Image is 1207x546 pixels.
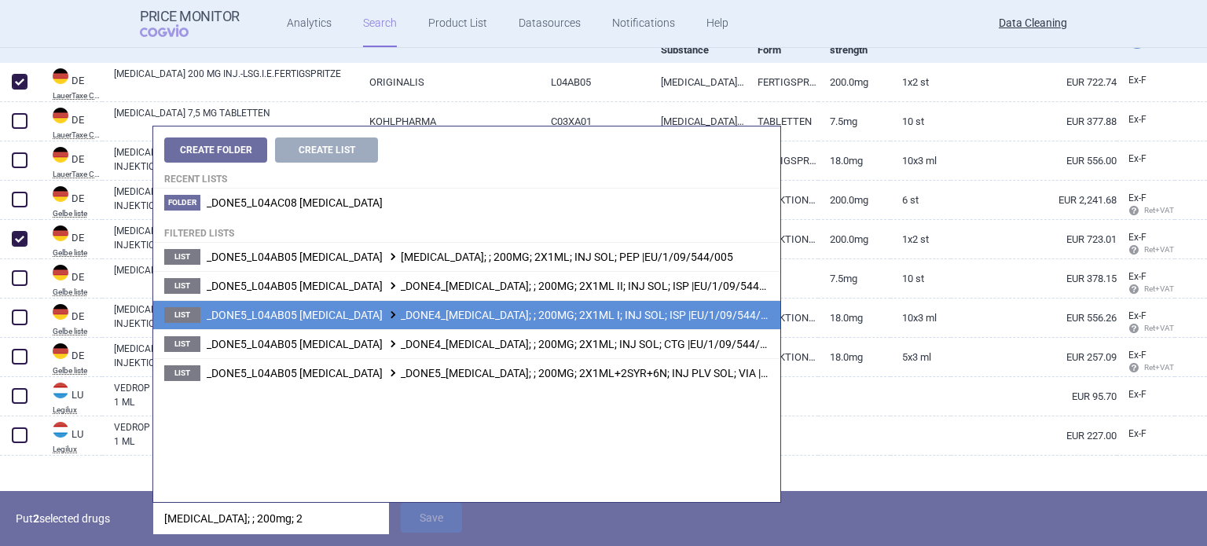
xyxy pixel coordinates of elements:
a: DEDELauerTaxe CGM [41,106,102,139]
button: Create List [275,137,378,163]
abbr: Gelbe liste — Gelbe Liste online database by Medizinische Medien Informations GmbH (MMI), Germany [53,288,102,296]
a: LULULegilux [41,381,102,414]
a: 6 ST [890,181,951,219]
a: C03XA01 [539,102,650,141]
a: DEDEGelbe liste [41,185,102,218]
a: Ex-F [1117,423,1175,446]
a: [MEDICAL_DATA] 6 MG/ML AXICORP INJEKTIONSLÖSUNG IN EINEM FERTIGPEN [114,302,358,331]
a: 1X2 ST [890,220,951,258]
a: [MEDICAL_DATA] 6 MG/ML INJEKTIONSLSG.I.E.FERTIGPEN [114,145,358,174]
abbr: LauerTaxe CGM — Complex database for German drug information provided by commercial provider CGM ... [53,92,102,100]
a: [MEDICAL_DATA] 200 MG [649,63,746,101]
a: EUR 257.09 [951,338,1117,376]
a: DEDEGelbe liste [41,302,102,335]
span: COGVIO [140,24,211,37]
a: EUR 722.74 [951,63,1117,101]
span: Ex-factory price [1128,153,1146,164]
a: DEDELauerTaxe CGM [41,145,102,178]
img: Germany [53,343,68,359]
img: Germany [53,304,68,320]
img: Luxembourg [53,422,68,438]
a: EUR 227.00 [951,416,1117,455]
a: Price MonitorCOGVIO [140,9,240,38]
a: [MEDICAL_DATA] 7,5 MG [649,102,746,141]
span: List [164,278,200,294]
p: Put selected drugs [16,503,141,534]
img: Germany [53,225,68,241]
span: Ret+VAT calc [1128,363,1189,372]
span: Ex-factory price [1128,75,1146,86]
a: 7.5mg [818,259,890,298]
a: INJEKTIONSLSG. [746,220,818,258]
a: 10 ST [890,259,951,298]
span: Ret+VAT calc [1128,206,1189,214]
a: VEDROP SOL.BUV. 50 MG / 1 ML 1*1 FL. 60 ML + 1*1 SER. 1 ML [114,420,358,449]
abbr: Legilux — List of medicinal products published by the Official Journal of the Grand Duchy of Luxe... [53,445,102,453]
a: Ex-F Ret+VAT calc [1117,266,1175,302]
img: Germany [53,147,68,163]
a: [MEDICAL_DATA] 7,5 MG KOHLPHARMA TABLETTEN [114,263,358,291]
img: Germany [53,186,68,202]
abbr: Gelbe liste — Gelbe Liste online database by Medizinische Medien Informations GmbH (MMI), Germany [53,249,102,257]
abbr: Gelbe liste — Gelbe Liste online database by Medizinische Medien Informations GmbH (MMI), Germany [53,210,102,218]
a: DEDEGelbe liste [41,224,102,257]
span: _DONE4_CIMZIA; ; 200MG; 2X1ML II; INJ SOL; ISP |EU/1/09/544/003 [207,280,783,292]
a: 18.0mg [818,141,890,180]
a: [MEDICAL_DATA] 7,5 MG TABLETTEN [114,106,358,134]
a: Ex-F Ret+VAT calc [1117,344,1175,380]
span: CIMZIA; ; 200MG; 2X1ML; INJ SOL; PEP |EU/1/09/544/005 [207,251,733,263]
a: Ex-F [1117,148,1175,171]
a: L04AB05 [539,63,650,101]
a: EUR 378.15 [951,259,1117,298]
span: List [164,336,200,352]
a: Ex-F Ret+VAT calc [1117,305,1175,341]
a: EUR 2,241.68 [951,181,1117,219]
img: Luxembourg [53,383,68,398]
span: Folder [164,195,200,211]
a: EUR 723.01 [951,220,1117,258]
a: VEDROP SOL.BUV. 50 MG / 1 ML 1*1 FL. 20 ML + 1*1 SER. 1 ML [114,381,358,409]
span: Ret+VAT calc [1128,284,1189,293]
a: KOHLPHARMA [358,102,538,141]
a: [MEDICAL_DATA] 200 MG INJ.-LSG.I.E.FERTIGSPRITZE [114,67,358,95]
a: DEDEGelbe liste [41,342,102,375]
a: EUR 556.00 [951,141,1117,180]
span: Ex-factory price [1128,232,1146,243]
a: [MEDICAL_DATA] 200 MG ORIGINALIS INJEKTIONSLÖSUNG IN EINER FERTIGSPRITZE [114,224,358,252]
a: Ex-F [1117,69,1175,93]
a: 7.5mg [818,102,890,141]
abbr: LauerTaxe CGM — Complex database for German drug information provided by commercial provider CGM ... [53,131,102,139]
a: DEDEGelbe liste [41,263,102,296]
span: _DONE5_L04AC08 CANAKINUMAB [207,196,383,209]
span: Ex-factory price [1128,389,1146,400]
a: 200.0mg [818,220,890,258]
span: Ex-factory price [1128,428,1146,439]
a: Ex-F Ret+VAT calc [1117,226,1175,262]
button: Save [401,503,462,533]
abbr: Gelbe liste — Gelbe Liste online database by Medizinische Medien Informations GmbH (MMI), Germany [53,328,102,335]
abbr: Gelbe liste — Gelbe Liste online database by Medizinische Medien Informations GmbH (MMI), Germany [53,367,102,375]
img: Germany [53,265,68,280]
a: 18.0mg [818,299,890,337]
a: INJEKTIONSLSG. [746,299,818,337]
a: EUR 377.88 [951,102,1117,141]
h4: Recent lists [153,163,780,189]
a: 10X3 ml [890,141,951,180]
a: 5X3 ML [890,338,951,376]
a: INJEKTIONSLSG. [746,181,818,219]
span: Ex-factory price [1128,310,1146,321]
a: [MEDICAL_DATA] 200 MG MEDICOPHARM INJEKTIONSLÖSUNG IN EINEM FERTIGPEN [114,185,358,213]
strong: 2 [33,512,39,525]
a: DEDELauerTaxe CGM [41,67,102,100]
a: Ex-F Ret+VAT calc [1117,187,1175,223]
span: _DONE5_CIMZIA; ; 200MG; 2X1ML+2SYR+6N; INJ PLV SOL; VIA |CG/1/09/544/001 [207,367,851,379]
a: FERTIGSPRITZEN [746,63,818,101]
span: Ex-factory price [1128,114,1146,125]
a: TABLETTEN [746,102,818,141]
a: 1X2 St [890,63,951,101]
a: INJEKTIONSLSG. [746,338,818,376]
abbr: Legilux — List of medicinal products published by the Official Journal of the Grand Duchy of Luxe... [53,406,102,414]
a: Ex-F [1117,108,1175,132]
span: Ret+VAT calc [1128,324,1189,332]
a: EUR 556.26 [951,299,1117,337]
